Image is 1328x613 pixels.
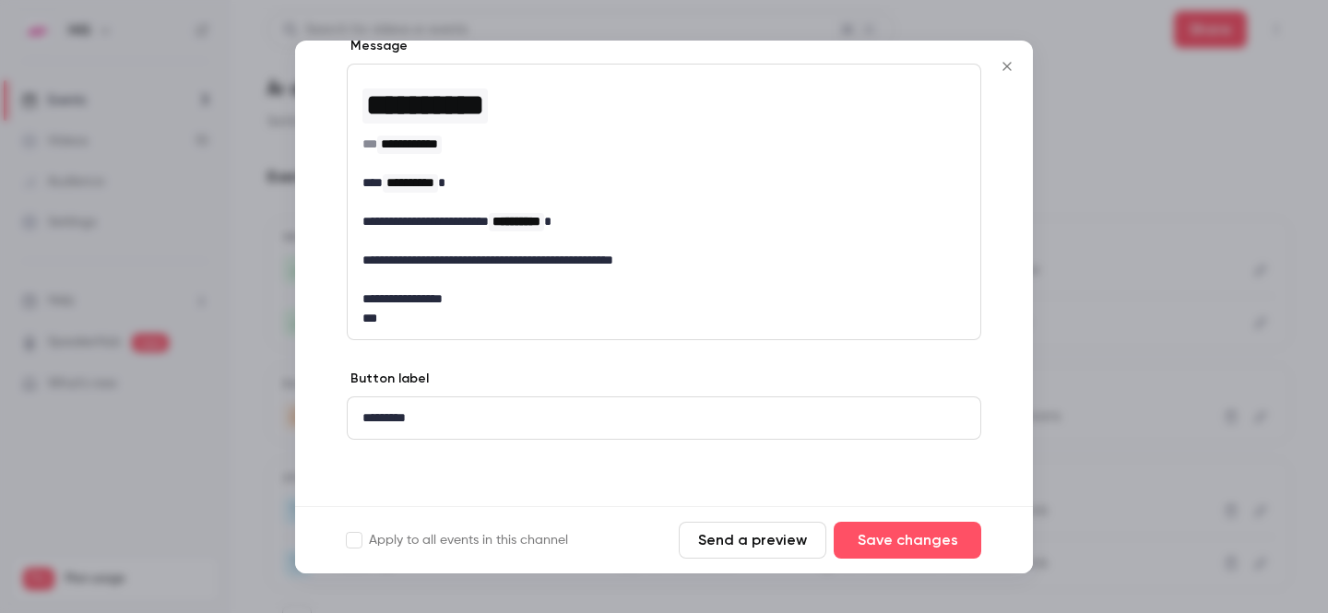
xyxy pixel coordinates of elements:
[834,522,981,559] button: Save changes
[348,397,980,439] div: editor
[347,531,568,549] label: Apply to all events in this channel
[679,522,826,559] button: Send a preview
[347,37,408,55] label: Message
[347,370,429,388] label: Button label
[989,48,1026,85] button: Close
[348,65,980,339] div: editor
